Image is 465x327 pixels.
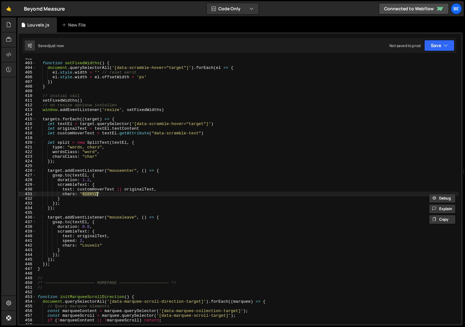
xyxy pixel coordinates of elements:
[19,61,36,65] div: 403
[429,215,456,224] button: Copy
[19,89,36,94] div: 409
[19,276,36,281] div: 449
[19,196,36,201] div: 432
[19,122,36,126] div: 416
[19,168,36,173] div: 426
[19,248,36,252] div: 443
[19,136,36,140] div: 419
[19,173,36,178] div: 427
[19,229,36,234] div: 439
[19,131,36,136] div: 418
[19,206,36,210] div: 434
[19,192,36,196] div: 431
[19,75,36,79] div: 406
[19,318,36,323] div: 458
[19,224,36,229] div: 438
[207,3,259,14] button: Code Only
[19,178,36,182] div: 428
[19,299,36,304] div: 454
[19,56,36,61] div: 402
[19,257,36,262] div: 445
[389,43,421,48] div: Not saved to prod
[1,1,16,16] a: 🤙
[19,117,36,122] div: 415
[19,304,36,309] div: 455
[19,234,36,238] div: 440
[429,204,456,214] button: Explain
[19,154,36,159] div: 423
[19,65,36,70] div: 404
[19,201,36,206] div: 433
[19,98,36,103] div: 411
[451,3,462,14] a: Be
[19,238,36,243] div: 441
[19,290,36,295] div: 452
[19,285,36,290] div: 451
[19,150,36,154] div: 422
[19,145,36,150] div: 421
[19,112,36,117] div: 414
[49,43,64,48] div: just now
[424,40,454,51] button: Save
[19,79,36,84] div: 407
[19,187,36,192] div: 430
[379,3,449,14] a: Connected to Webflow
[19,313,36,318] div: 457
[19,252,36,257] div: 444
[19,215,36,220] div: 436
[19,108,36,112] div: 413
[19,70,36,75] div: 405
[19,126,36,131] div: 417
[19,210,36,215] div: 435
[19,103,36,108] div: 412
[19,140,36,145] div: 420
[19,84,36,89] div: 408
[24,5,65,12] div: Beyond Measure
[19,243,36,248] div: 442
[19,182,36,187] div: 429
[62,22,88,28] div: New File
[19,271,36,276] div: 448
[19,295,36,299] div: 453
[19,262,36,267] div: 446
[19,159,36,164] div: 424
[27,22,49,28] div: Louvels.js
[19,164,36,168] div: 425
[38,43,64,48] div: Saved
[19,267,36,271] div: 447
[19,94,36,98] div: 410
[19,220,36,224] div: 437
[19,309,36,313] div: 456
[19,281,36,285] div: 450
[429,194,456,203] button: Debug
